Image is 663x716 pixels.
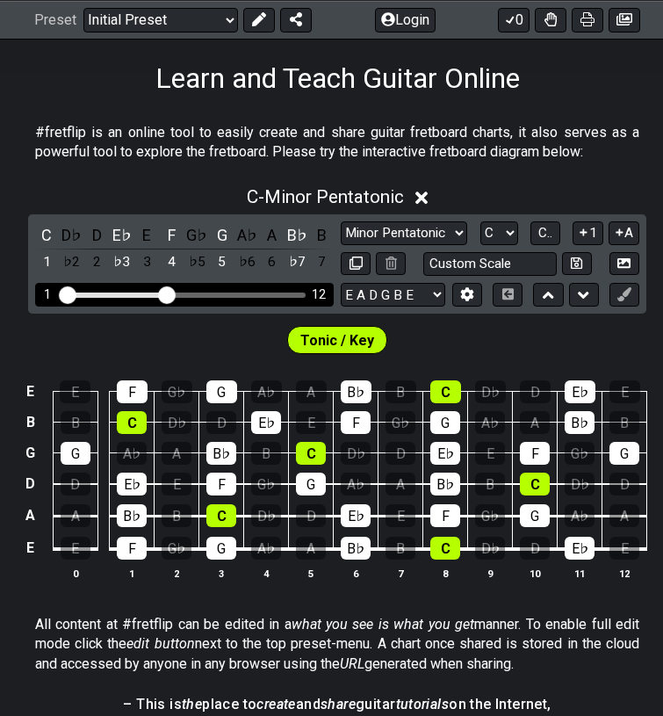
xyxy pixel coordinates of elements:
[609,504,639,527] div: A
[261,250,284,274] div: toggle scale degree
[341,283,445,307] select: Tuning
[44,287,51,302] div: 1
[206,537,236,560] div: G
[251,411,281,434] div: E♭
[565,537,595,560] div: E♭
[211,250,234,274] div: toggle scale degree
[35,223,58,247] div: toggle pitch class
[378,564,423,582] th: 7
[20,500,41,532] td: A
[117,411,147,434] div: C
[251,442,281,465] div: B
[513,564,558,582] th: 10
[572,7,603,32] button: Print
[251,380,282,403] div: A♭
[296,473,326,495] div: G
[111,223,133,247] div: toggle pitch class
[61,411,90,434] div: B
[386,442,415,465] div: D
[206,411,236,434] div: D
[251,537,281,560] div: A♭
[334,564,378,582] th: 6
[480,221,518,245] select: Tonic/Root
[211,223,234,247] div: toggle pitch class
[520,442,550,465] div: F
[565,504,595,527] div: A♭
[206,380,237,403] div: G
[375,7,436,32] button: Login
[475,537,505,560] div: D♭
[261,223,284,247] div: toggle pitch class
[117,473,147,495] div: E♭
[573,221,602,245] button: 1
[321,696,356,712] em: share
[126,635,194,652] em: edit button
[162,380,192,403] div: G♭
[20,377,41,408] td: E
[341,380,371,403] div: B♭
[609,473,639,495] div: D
[162,411,191,434] div: D♭
[341,442,371,465] div: D♭
[475,442,505,465] div: E
[61,442,90,465] div: G
[609,442,639,465] div: G
[296,537,326,560] div: A
[206,473,236,495] div: F
[83,7,238,32] select: Preset
[530,221,560,245] button: C..
[538,225,552,241] span: C..
[296,411,326,434] div: E
[341,537,371,560] div: B♭
[609,537,639,560] div: E
[20,532,41,565] td: E
[206,442,236,465] div: B♭
[110,564,155,582] th: 1
[161,250,184,274] div: toggle scale degree
[53,564,97,582] th: 0
[565,442,595,465] div: G♭
[565,380,595,403] div: E♭
[430,411,460,434] div: G
[520,380,551,403] div: D
[452,283,482,307] button: Edit Tuning
[341,411,371,434] div: F
[35,615,639,674] p: All content at #fretflip can be edited in a manner. To enable full edit mode click the next to th...
[61,223,83,247] div: toggle pitch class
[61,504,90,527] div: A
[61,250,83,274] div: toggle scale degree
[609,283,639,307] button: First click edit preset to enable marker editing
[311,250,334,274] div: toggle scale degree
[111,250,133,274] div: toggle scale degree
[341,221,467,245] select: Scale
[296,380,327,403] div: A
[117,442,147,465] div: A♭
[520,537,550,560] div: D
[296,504,326,527] div: D
[117,537,147,560] div: F
[161,223,184,247] div: toggle pitch class
[244,564,289,582] th: 4
[396,696,450,712] em: tutorials
[185,250,208,274] div: toggle scale degree
[35,283,334,307] div: Visible fret range
[609,380,640,403] div: E
[609,221,639,245] button: A
[243,7,275,32] button: Edit Preset
[235,223,258,247] div: toggle pitch class
[565,411,595,434] div: B♭
[247,186,404,207] span: C - Minor Pentatonic
[341,473,371,495] div: A♭
[535,7,566,32] button: Toggle Dexterity for all fretkits
[135,250,158,274] div: toggle scale degree
[251,504,281,527] div: D♭
[386,537,415,560] div: B
[117,504,147,527] div: B♭
[565,473,595,495] div: D♭
[162,537,191,560] div: G♭
[35,250,58,274] div: toggle scale degree
[340,655,364,672] em: URL
[475,473,505,495] div: B
[162,504,191,527] div: B
[602,564,647,582] th: 12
